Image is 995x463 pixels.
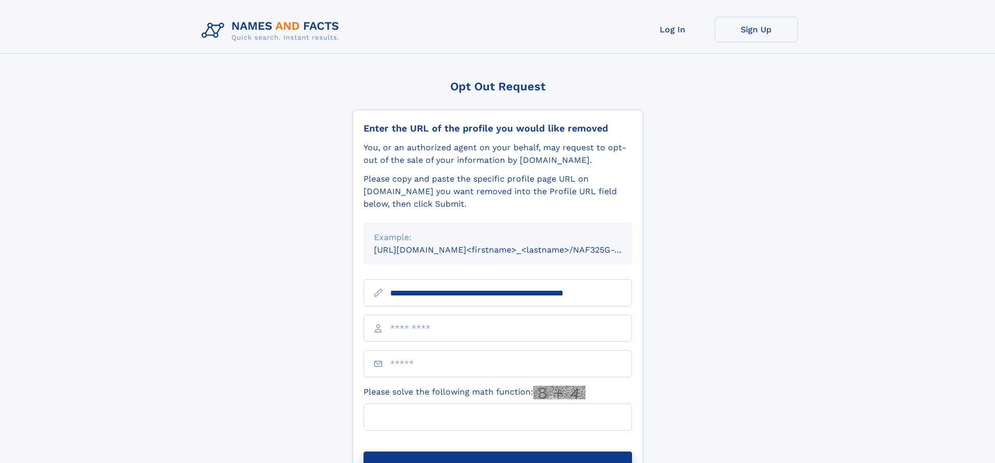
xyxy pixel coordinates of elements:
label: Please solve the following math function: [364,386,586,399]
small: [URL][DOMAIN_NAME]<firstname>_<lastname>/NAF325G-xxxxxxxx [374,245,652,255]
a: Log In [631,17,715,42]
div: You, or an authorized agent on your behalf, may request to opt-out of the sale of your informatio... [364,141,632,167]
div: Enter the URL of the profile you would like removed [364,123,632,134]
a: Sign Up [715,17,798,42]
img: Logo Names and Facts [197,17,348,45]
div: Example: [374,231,622,244]
div: Please copy and paste the specific profile page URL on [DOMAIN_NAME] you want removed into the Pr... [364,173,632,210]
div: Opt Out Request [353,80,643,93]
